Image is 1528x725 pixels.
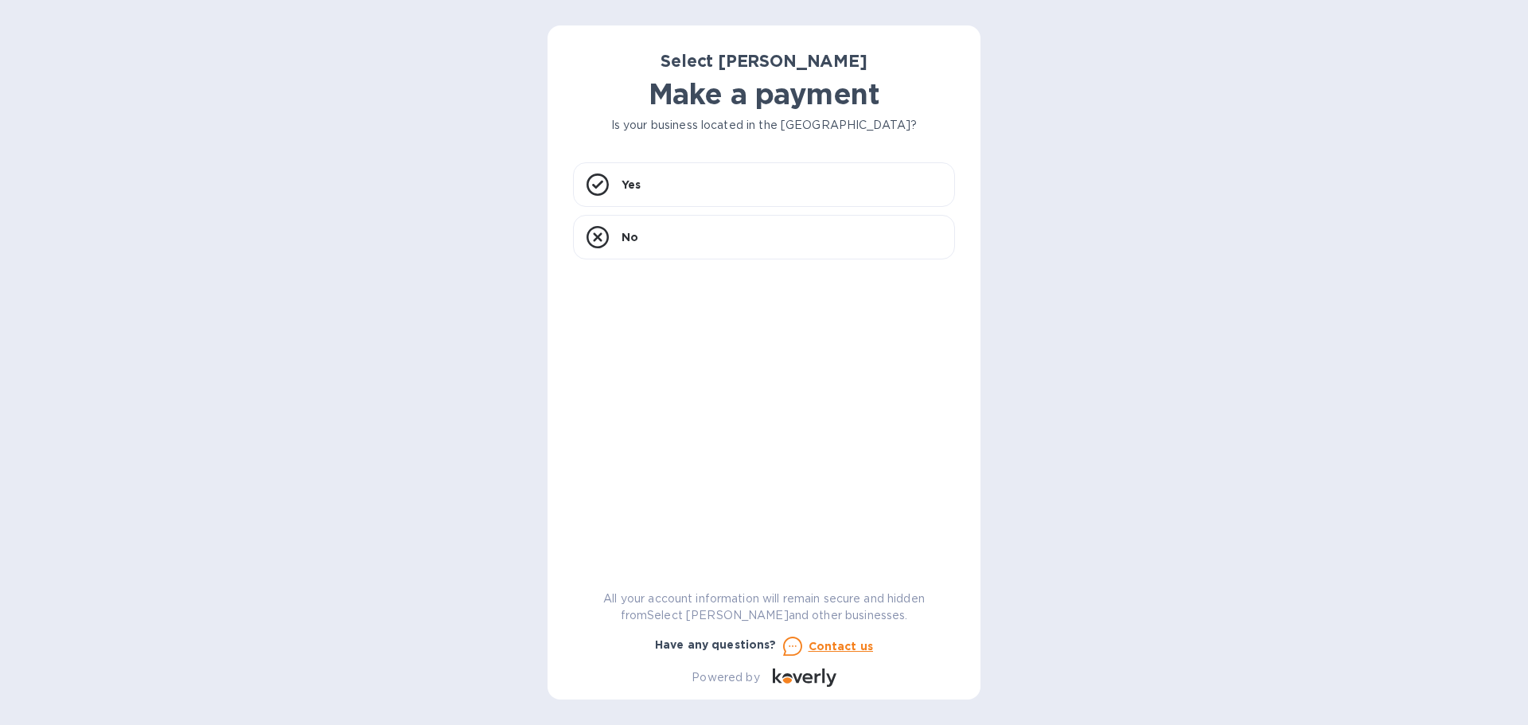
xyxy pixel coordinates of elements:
[573,77,955,111] h1: Make a payment
[655,638,777,651] b: Have any questions?
[692,669,759,686] p: Powered by
[622,229,638,245] p: No
[809,640,874,653] u: Contact us
[573,117,955,134] p: Is your business located in the [GEOGRAPHIC_DATA]?
[622,177,641,193] p: Yes
[661,51,867,71] b: Select [PERSON_NAME]
[573,591,955,624] p: All your account information will remain secure and hidden from Select [PERSON_NAME] and other bu...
